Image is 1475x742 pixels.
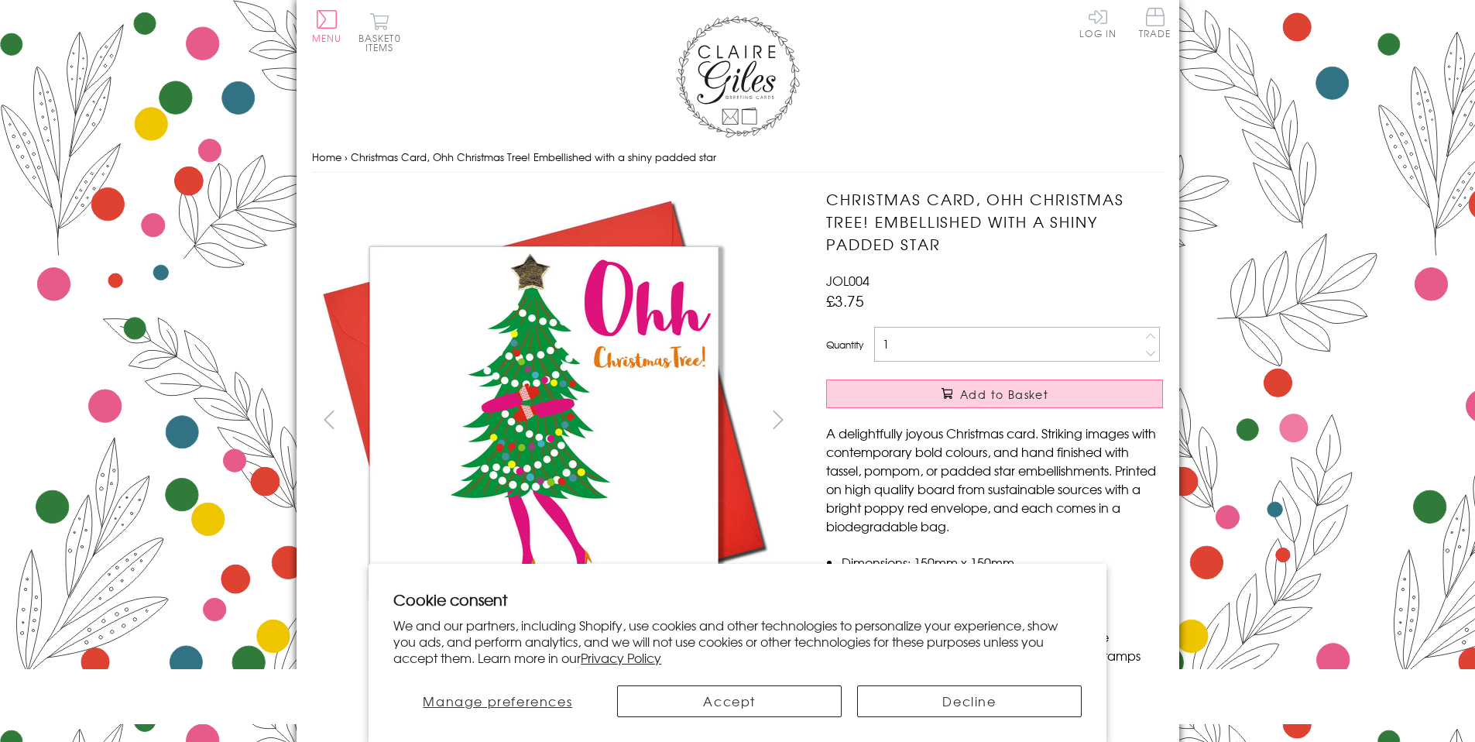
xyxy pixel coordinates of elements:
h1: Christmas Card, Ohh Christmas Tree! Embellished with a shiny padded star [826,188,1163,255]
a: Privacy Policy [581,648,661,667]
span: JOL004 [826,271,870,290]
button: Accept [617,685,842,717]
p: A delightfully joyous Christmas card. Striking images with contemporary bold colours, and hand fi... [826,424,1163,535]
span: Add to Basket [960,386,1048,402]
img: Christmas Card, Ohh Christmas Tree! Embellished with a shiny padded star [795,188,1260,653]
nav: breadcrumbs [312,142,1164,173]
span: 0 items [365,31,401,54]
label: Quantity [826,338,863,352]
img: Christmas Card, Ohh Christmas Tree! Embellished with a shiny padded star [311,188,776,653]
a: Trade [1139,8,1171,41]
button: Decline [857,685,1082,717]
span: Manage preferences [423,692,572,710]
a: Log In [1079,8,1117,38]
span: Christmas Card, Ohh Christmas Tree! Embellished with a shiny padded star [351,149,716,164]
img: Claire Giles Greetings Cards [676,15,800,138]
button: Manage preferences [393,685,602,717]
p: We and our partners, including Shopify, use cookies and other technologies to personalize your ex... [393,617,1082,665]
button: Basket0 items [358,12,401,52]
a: Home [312,149,341,164]
button: prev [312,402,347,437]
button: Menu [312,10,342,43]
button: next [760,402,795,437]
span: £3.75 [826,290,864,311]
span: Trade [1139,8,1171,38]
span: Menu [312,31,342,45]
span: › [345,149,348,164]
li: Dimensions: 150mm x 150mm [842,553,1163,572]
h2: Cookie consent [393,589,1082,610]
button: Add to Basket [826,380,1163,408]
